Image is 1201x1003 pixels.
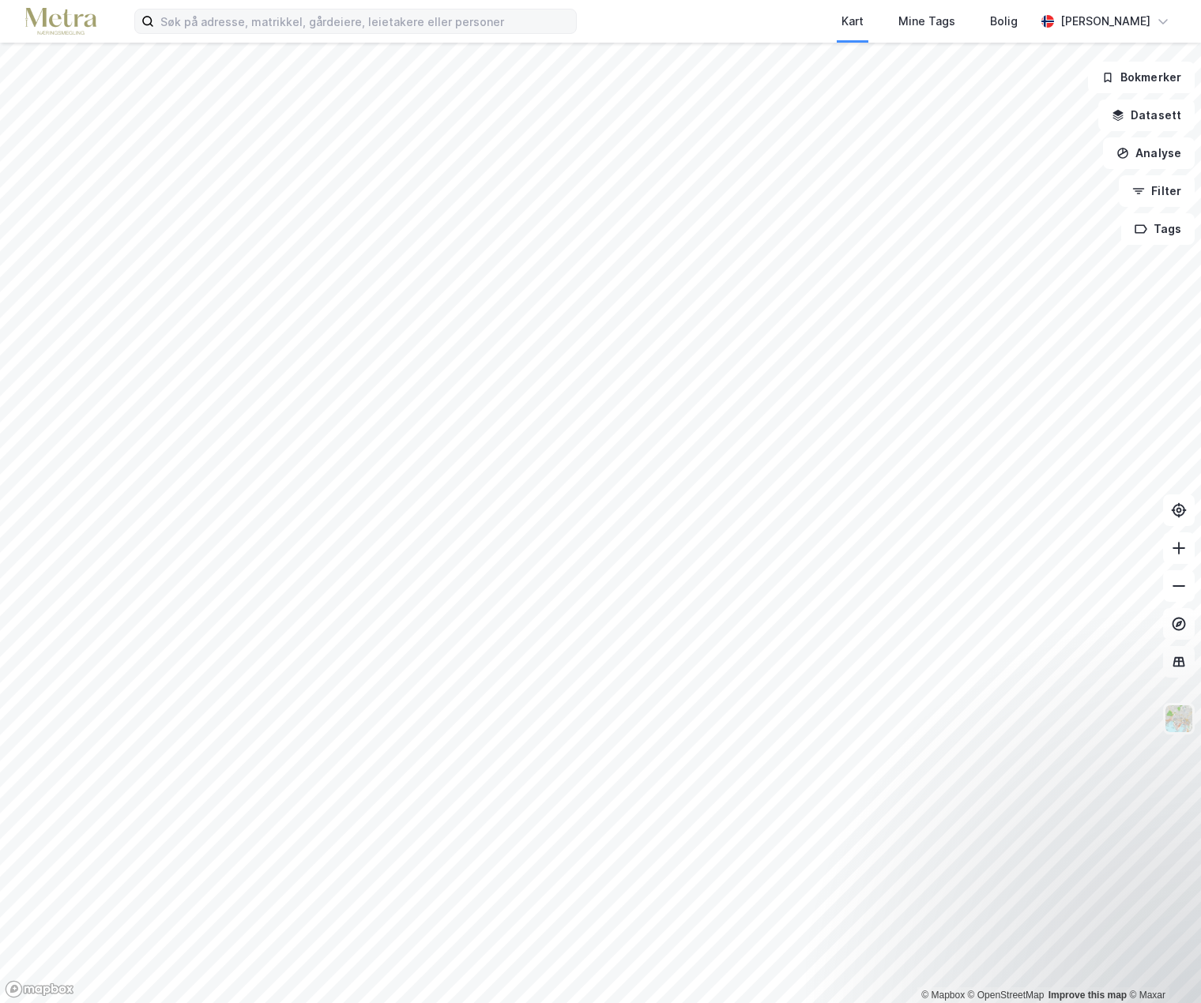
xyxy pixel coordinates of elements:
[5,980,74,998] a: Mapbox homepage
[25,8,96,36] img: metra-logo.256734c3b2bbffee19d4.png
[1049,990,1127,1001] a: Improve this map
[1060,12,1150,31] div: [PERSON_NAME]
[154,9,576,33] input: Søk på adresse, matrikkel, gårdeiere, leietakere eller personer
[898,12,955,31] div: Mine Tags
[921,990,965,1001] a: Mapbox
[1098,100,1195,131] button: Datasett
[968,990,1045,1001] a: OpenStreetMap
[841,12,864,31] div: Kart
[1103,137,1195,169] button: Analyse
[1119,175,1195,207] button: Filter
[1121,213,1195,245] button: Tags
[885,885,1201,995] iframe: Intercom notifications melding
[1088,62,1195,93] button: Bokmerker
[1164,704,1194,734] img: Z
[990,12,1018,31] div: Bolig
